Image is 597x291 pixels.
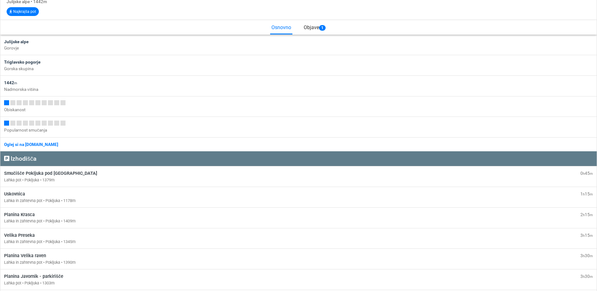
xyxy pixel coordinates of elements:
[4,274,63,279] span: Planina Javornik - parkirišče
[14,81,17,85] small: m
[4,65,593,72] div: Gorska skupina
[4,127,593,133] div: Popularnost smučanja
[4,280,593,286] div: Lahka pot • Pokljuka • 1303m
[4,59,593,65] div: Triglavsko pogorje
[583,213,585,217] small: h
[580,212,593,217] span: 2 15
[4,212,35,217] span: Planina Krasca
[4,171,97,176] span: Smučišče Pokljuka pod [GEOGRAPHIC_DATA]
[4,86,593,92] div: Nadmorska višina
[583,192,585,196] small: h
[583,254,585,258] small: h
[4,218,593,224] div: Lahka in zahtevna pot • Pokljuka • 1409m
[4,80,593,86] div: 1442
[4,155,593,162] h3: Izhodišča
[580,171,593,176] span: 0 45
[4,39,593,45] div: Julijske alpe
[590,213,593,217] small: m
[4,177,593,183] div: Lahka pot • Pokljuka • 1379m
[590,275,593,279] small: m
[4,253,46,258] span: Planina Velika raven
[590,172,593,176] small: m
[590,234,593,238] small: m
[590,192,593,196] small: m
[580,191,593,196] span: 1 15
[580,233,593,238] span: 3 15
[4,191,25,197] span: Uskovnica
[7,7,39,16] button: Najkrajša pot
[590,254,593,258] small: m
[270,20,292,34] div: Osnovno
[580,274,593,279] span: 3 30
[580,253,593,258] span: 3 30
[4,107,593,113] div: Obiskanost
[319,25,326,31] span: 1
[583,172,585,176] small: h
[583,234,585,238] small: h
[583,275,585,279] small: h
[4,142,58,147] a: Oglej si na [DOMAIN_NAME]
[4,198,593,204] div: Lahka in zahtevna pot • Pokljuka • 1178m
[4,45,593,51] div: Gorovje
[4,233,35,238] span: Velika Preseka
[4,259,593,265] div: Lahka in zahtevna pot • Pokljuka • 1390m
[302,20,327,33] div: Objave
[4,239,593,245] div: Lahka in zahtevna pot • Pokljuka • 1345m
